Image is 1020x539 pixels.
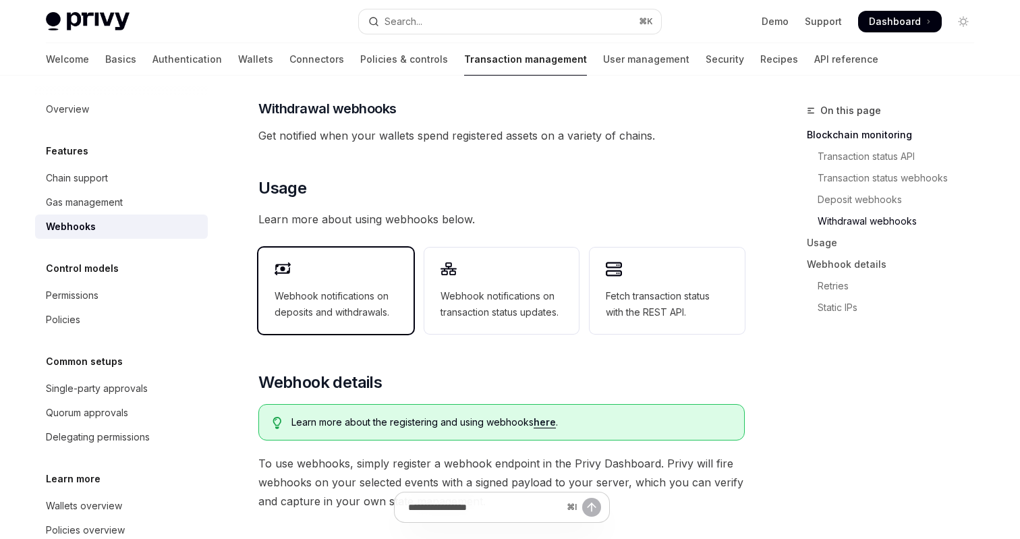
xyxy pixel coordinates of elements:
[152,43,222,76] a: Authentication
[590,248,745,334] a: Fetch transaction status with the REST API.
[35,283,208,308] a: Permissions
[858,11,942,32] a: Dashboard
[385,13,422,30] div: Search...
[46,260,119,277] h5: Control models
[291,416,731,429] span: Learn more about the registering and using webhooks .
[762,15,789,28] a: Demo
[706,43,744,76] a: Security
[953,11,974,32] button: Toggle dark mode
[273,417,282,429] svg: Tip
[46,353,123,370] h5: Common setups
[46,219,96,235] div: Webhooks
[35,494,208,518] a: Wallets overview
[424,248,579,334] a: Webhook notifications on transaction status updates.
[360,43,448,76] a: Policies & controls
[606,288,729,320] span: Fetch transaction status with the REST API.
[603,43,689,76] a: User management
[869,15,921,28] span: Dashboard
[807,146,985,167] a: Transaction status API
[46,380,148,397] div: Single-party approvals
[807,124,985,146] a: Blockchain monitoring
[46,12,130,31] img: light logo
[46,498,122,514] div: Wallets overview
[760,43,798,76] a: Recipes
[238,43,273,76] a: Wallets
[35,97,208,121] a: Overview
[46,287,98,304] div: Permissions
[814,43,878,76] a: API reference
[820,103,881,119] span: On this page
[258,126,745,145] span: Get notified when your wallets spend registered assets on a variety of chains.
[807,210,985,232] a: Withdrawal webhooks
[105,43,136,76] a: Basics
[46,429,150,445] div: Delegating permissions
[35,401,208,425] a: Quorum approvals
[46,194,123,210] div: Gas management
[275,288,397,320] span: Webhook notifications on deposits and withdrawals.
[35,425,208,449] a: Delegating permissions
[441,288,563,320] span: Webhook notifications on transaction status updates.
[35,376,208,401] a: Single-party approvals
[289,43,344,76] a: Connectors
[807,254,985,275] a: Webhook details
[639,16,653,27] span: ⌘ K
[46,471,101,487] h5: Learn more
[359,9,661,34] button: Open search
[258,248,414,334] a: Webhook notifications on deposits and withdrawals.
[807,167,985,189] a: Transaction status webhooks
[807,297,985,318] a: Static IPs
[46,170,108,186] div: Chain support
[464,43,587,76] a: Transaction management
[258,177,306,199] span: Usage
[35,308,208,332] a: Policies
[582,498,601,517] button: Send message
[408,492,561,522] input: Ask a question...
[35,190,208,215] a: Gas management
[258,99,397,118] span: Withdrawal webhooks
[805,15,842,28] a: Support
[46,405,128,421] div: Quorum approvals
[46,522,125,538] div: Policies overview
[258,210,745,229] span: Learn more about using webhooks below.
[807,275,985,297] a: Retries
[46,312,80,328] div: Policies
[46,143,88,159] h5: Features
[534,416,556,428] a: here
[807,232,985,254] a: Usage
[46,101,89,117] div: Overview
[35,166,208,190] a: Chain support
[46,43,89,76] a: Welcome
[258,372,382,393] span: Webhook details
[807,189,985,210] a: Deposit webhooks
[258,454,745,511] span: To use webhooks, simply register a webhook endpoint in the Privy Dashboard. Privy will fire webho...
[35,215,208,239] a: Webhooks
